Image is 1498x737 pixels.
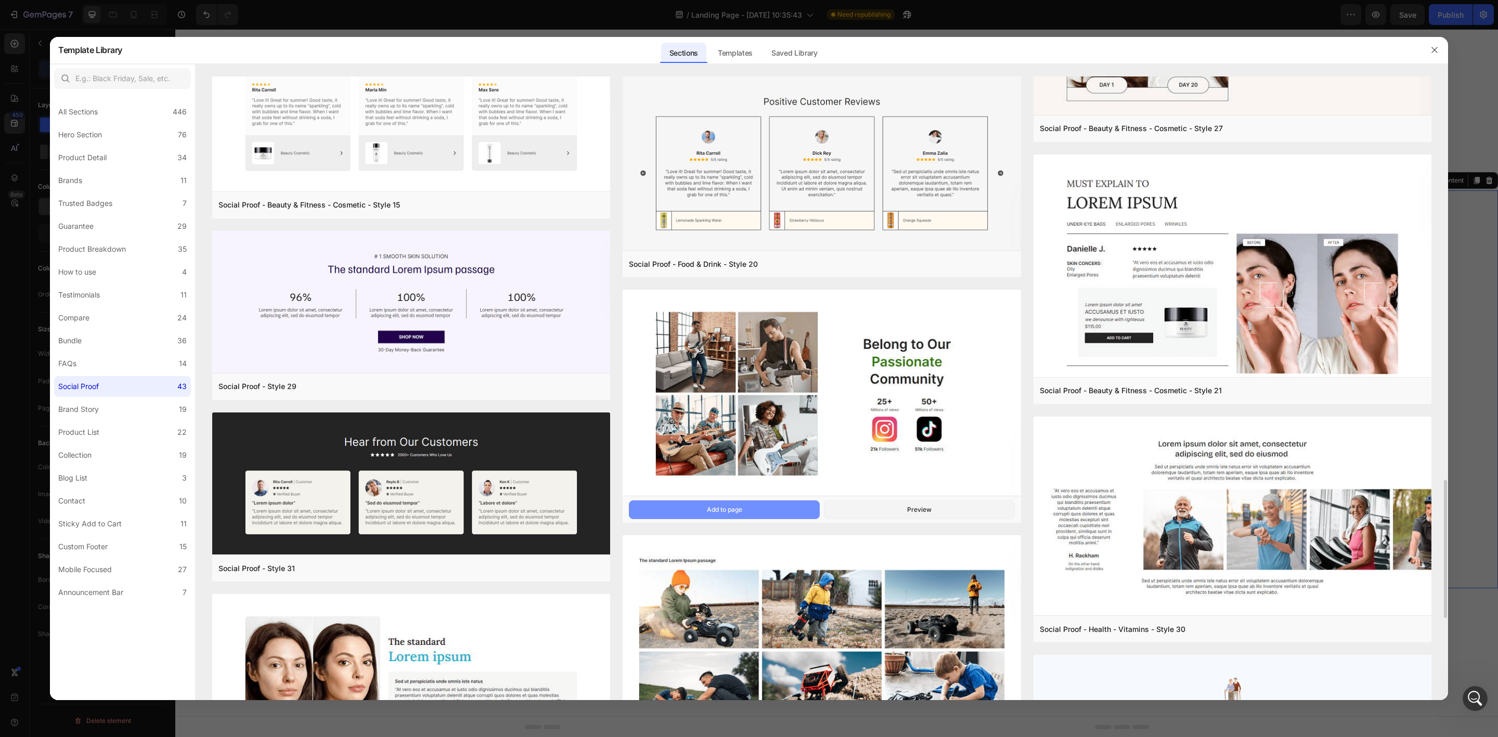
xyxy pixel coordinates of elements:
div: 35 [178,243,187,255]
div: Brands [58,174,82,187]
input: E.g.: Black Friday, Sale, etc. [54,68,191,89]
div: 36 [177,334,187,347]
span: • Thinning hair or bald spots [670,450,825,464]
div: Preview [907,505,932,514]
div: Rich Text Editor. Editing area: main [669,302,974,401]
span: then drag & drop elements [700,611,777,620]
span: That constant masculine energy doesn’t just affect your mind — it shows up in your body: [670,413,948,439]
span: Download the Free Guide [469,98,593,110]
div: 15 [179,540,187,553]
div: 7 [183,586,187,599]
div: Product List [58,426,99,438]
div: Social Proof - Health - Vitamins - Style 30 [1040,623,1185,636]
div: Product Detail [58,151,107,164]
div: Rich Text Editor. Editing area: main [669,414,974,490]
div: Add blank section [707,598,771,609]
div: Choose templates [549,598,612,609]
div: Section 2 [1120,147,1152,156]
div: Social Proof - Style 29 [218,380,296,393]
div: Guarantee [58,220,94,232]
div: 3 [182,472,187,484]
div: 4 [182,266,187,278]
button: <p><span style="font-size:21px;">Download the Free Guide</span></p> [457,91,606,120]
div: Shop - Button [794,509,849,520]
button: AI Content [1245,145,1290,158]
span: Over the last 16 years of working with thousands of women as a Master Esthetician, I’ve seen the ... [670,337,958,400]
div: Rich Text Editor. Editing area: main [469,97,593,113]
div: Social Proof - Food & Drink - Style 20 [629,258,758,270]
div: Testimonials [58,289,100,301]
img: sp29.png [212,231,610,375]
div: Trusted Badges [58,197,112,210]
div: Mobile Focused [58,563,112,576]
div: Compare [58,312,89,324]
div: 7 [183,197,187,210]
div: 11 [180,174,187,187]
div: Social Proof - Beauty & Fitness - Cosmetic - Style 21 [1040,384,1222,397]
div: Sections [661,43,706,63]
span: • Weight sticking to your [MEDICAL_DATA] [670,462,908,476]
div: 11 [180,518,187,530]
strong: (236K+ views) [563,19,645,33]
div: 43 [177,380,187,393]
span: I know what it feels like to look in the mirror and not recognize yourself. [670,301,953,327]
div: Social Proof [58,380,99,393]
span: inspired by CRO experts [545,611,616,620]
div: Templates [709,43,761,63]
div: 76 [178,128,187,141]
div: Add to page [707,505,742,514]
img: sp21.png [1034,154,1431,396]
div: Social Proof - Style 31 [218,562,295,575]
div: 19 [179,403,187,416]
div: Blog List [58,472,87,484]
span: • Confidence slowly slipping away [670,475,857,489]
div: FAQs [58,357,76,370]
div: Collection [58,449,92,461]
div: 14 [179,357,187,370]
div: How to use [58,266,96,278]
h2: Rich Text Editor. Editing area: main [669,266,974,296]
div: Contact [58,495,85,507]
strong: PCOS Confidence Reset Guide [433,36,616,50]
button: Add to page [629,500,820,519]
span: My Story [670,271,745,292]
div: 446 [173,106,187,118]
span: Add section [637,574,686,585]
div: Custom Footer [58,540,108,553]
p: Create Theme Section [1171,147,1238,156]
img: sp15.png [212,15,610,193]
span: 👉 Watch my viral video below and grab my to learn how to take back control of your skin + confide... [393,19,698,67]
div: Announcement Bar [58,586,123,599]
div: 10 [179,495,187,507]
button: Shop - Button [769,502,874,526]
img: sp30-1.png [1034,417,1431,618]
div: 11 [180,289,187,301]
div: Product Breakdown [58,243,126,255]
img: gempages_432750572815254551-ffa68671-a0de-4af5-81f0-8d161d05fed8.png [350,203,629,513]
div: Saved Library [763,43,826,63]
div: Hero Section [58,128,102,141]
button: Preview [824,500,1015,519]
div: Rich Text Editor. Editing area: main [392,18,714,70]
div: Bundle [58,334,82,347]
div: 34 [177,151,187,164]
div: Generate layout [631,598,686,609]
div: 24 [177,312,187,324]
div: 19 [179,449,187,461]
div: All Sections [58,106,98,118]
img: sp20.png [623,73,1021,252]
img: sp10-1.png [623,290,1021,498]
img: sp31.png [212,412,610,557]
span: from URL or image [630,611,686,620]
div: Brand Story [58,403,99,416]
strong: free [410,36,433,50]
span: • [MEDICAL_DATA] growth [670,437,820,451]
h2: Template Library [58,36,122,63]
div: 27 [178,563,187,576]
div: 22 [177,426,187,438]
div: 29 [177,220,187,232]
div: Social Proof - Beauty & Fitness - Cosmetic - Style 15 [218,199,400,211]
div: Social Proof - Beauty & Fitness - Cosmetic - Style 27 [1040,122,1223,135]
div: Sticky Add to Cart [58,518,122,530]
iframe: Intercom live chat [1463,686,1488,711]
